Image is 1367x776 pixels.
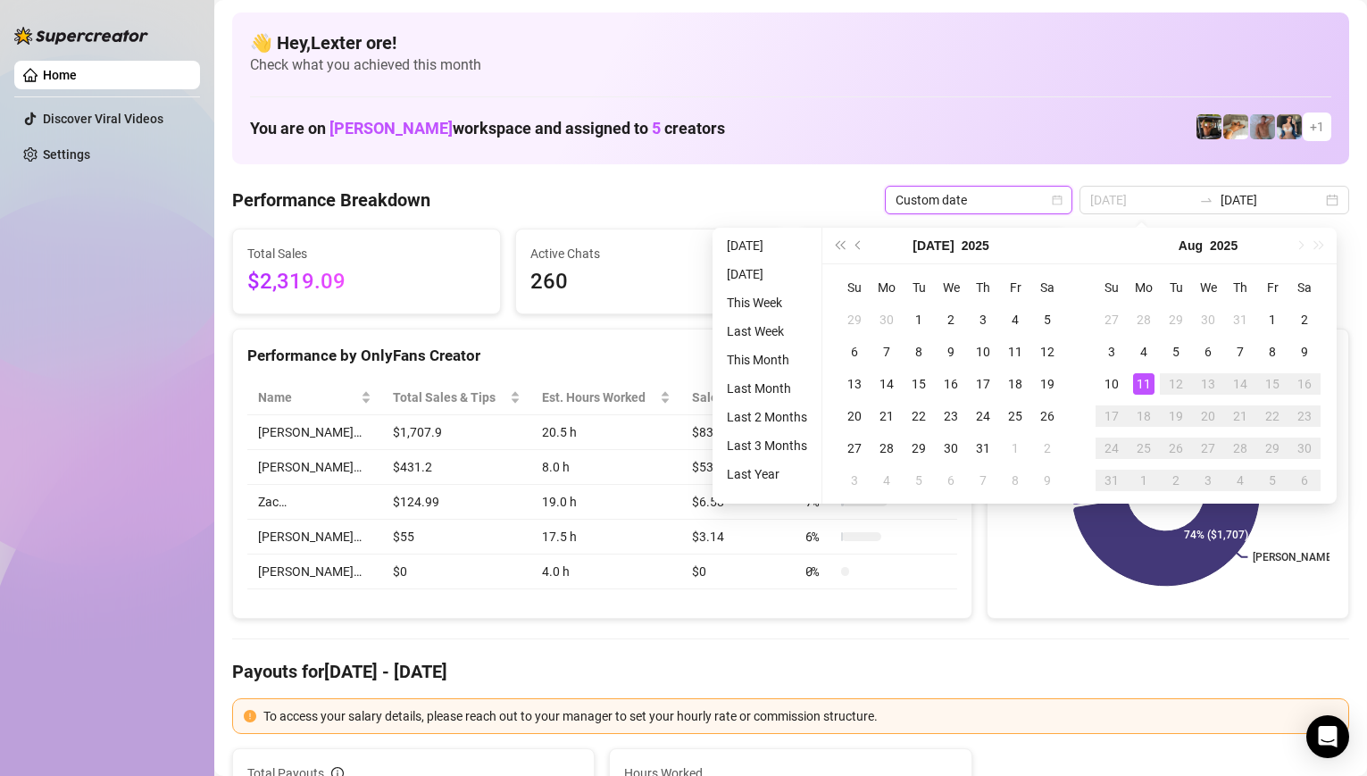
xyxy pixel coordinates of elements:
td: 2025-08-30 [1288,432,1321,464]
div: 22 [1262,405,1283,427]
h1: You are on workspace and assigned to creators [250,119,725,138]
input: Start date [1090,190,1192,210]
div: 6 [1197,341,1219,363]
img: Joey [1250,114,1275,139]
div: 24 [972,405,994,427]
div: 15 [908,373,929,395]
td: 2025-07-16 [935,368,967,400]
div: 30 [1197,309,1219,330]
img: Katy [1277,114,1302,139]
td: 2025-07-29 [1160,304,1192,336]
div: Open Intercom Messenger [1306,715,1349,758]
td: 2025-08-07 [1224,336,1256,368]
div: 14 [876,373,897,395]
th: We [1192,271,1224,304]
span: 6 % [805,527,834,547]
div: 27 [844,438,865,459]
td: 2025-07-01 [903,304,935,336]
span: Name [258,388,357,407]
button: Last year (Control + left) [829,228,849,263]
div: 13 [844,373,865,395]
div: 25 [1004,405,1026,427]
td: 2025-08-29 [1256,432,1288,464]
td: 2025-07-20 [838,400,871,432]
button: Choose a month [913,228,954,263]
div: 6 [940,470,962,491]
td: 2025-08-25 [1128,432,1160,464]
button: Choose a year [1210,228,1238,263]
span: 0 % [805,562,834,581]
td: 2025-06-30 [871,304,903,336]
td: 2025-08-02 [1288,304,1321,336]
td: 2025-07-31 [1224,304,1256,336]
div: 17 [972,373,994,395]
td: 2025-09-05 [1256,464,1288,496]
td: 2025-08-23 [1288,400,1321,432]
td: 2025-07-04 [999,304,1031,336]
th: Fr [1256,271,1288,304]
td: 2025-07-13 [838,368,871,400]
li: This Month [720,349,814,371]
th: Fr [999,271,1031,304]
div: 5 [1037,309,1058,330]
div: 7 [876,341,897,363]
div: 1 [1133,470,1154,491]
div: Performance by OnlyFans Creator [247,344,957,368]
td: 2025-09-04 [1224,464,1256,496]
div: 13 [1197,373,1219,395]
div: 31 [1101,470,1122,491]
div: 9 [1037,470,1058,491]
td: 2025-08-08 [1256,336,1288,368]
td: 2025-07-27 [838,432,871,464]
td: 2025-08-04 [871,464,903,496]
div: 19 [1037,373,1058,395]
div: 9 [1294,341,1315,363]
td: [PERSON_NAME]… [247,450,382,485]
td: 2025-08-09 [1031,464,1063,496]
div: 1 [908,309,929,330]
td: [PERSON_NAME]… [247,520,382,555]
div: 3 [1101,341,1122,363]
td: 2025-08-09 [1288,336,1321,368]
th: Mo [871,271,903,304]
div: 5 [908,470,929,491]
div: 28 [1133,309,1154,330]
div: 19 [1165,405,1187,427]
td: 2025-09-02 [1160,464,1192,496]
td: 2025-07-08 [903,336,935,368]
div: 31 [972,438,994,459]
span: + 1 [1310,117,1324,137]
div: 12 [1037,341,1058,363]
span: Total Sales [247,244,486,263]
td: 2025-09-06 [1288,464,1321,496]
td: 8.0 h [531,450,681,485]
div: 16 [940,373,962,395]
td: 2025-07-30 [935,432,967,464]
div: 29 [1262,438,1283,459]
li: Last Month [720,378,814,399]
td: 20.5 h [531,415,681,450]
a: Home [43,68,77,82]
div: 8 [908,341,929,363]
td: 19.0 h [531,485,681,520]
td: 2025-08-16 [1288,368,1321,400]
td: 2025-08-12 [1160,368,1192,400]
td: 2025-08-13 [1192,368,1224,400]
span: Sales / Hour [692,388,770,407]
li: This Week [720,292,814,313]
td: 2025-08-27 [1192,432,1224,464]
td: [PERSON_NAME]… [247,415,382,450]
td: 2025-07-21 [871,400,903,432]
td: 2025-07-02 [935,304,967,336]
td: 2025-07-10 [967,336,999,368]
div: 4 [1133,341,1154,363]
div: 3 [844,470,865,491]
div: 28 [876,438,897,459]
td: 2025-07-25 [999,400,1031,432]
div: 12 [1165,373,1187,395]
th: Th [1224,271,1256,304]
td: 2025-07-29 [903,432,935,464]
span: 5 [652,119,661,138]
span: Total Sales & Tips [393,388,506,407]
div: 28 [1229,438,1251,459]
